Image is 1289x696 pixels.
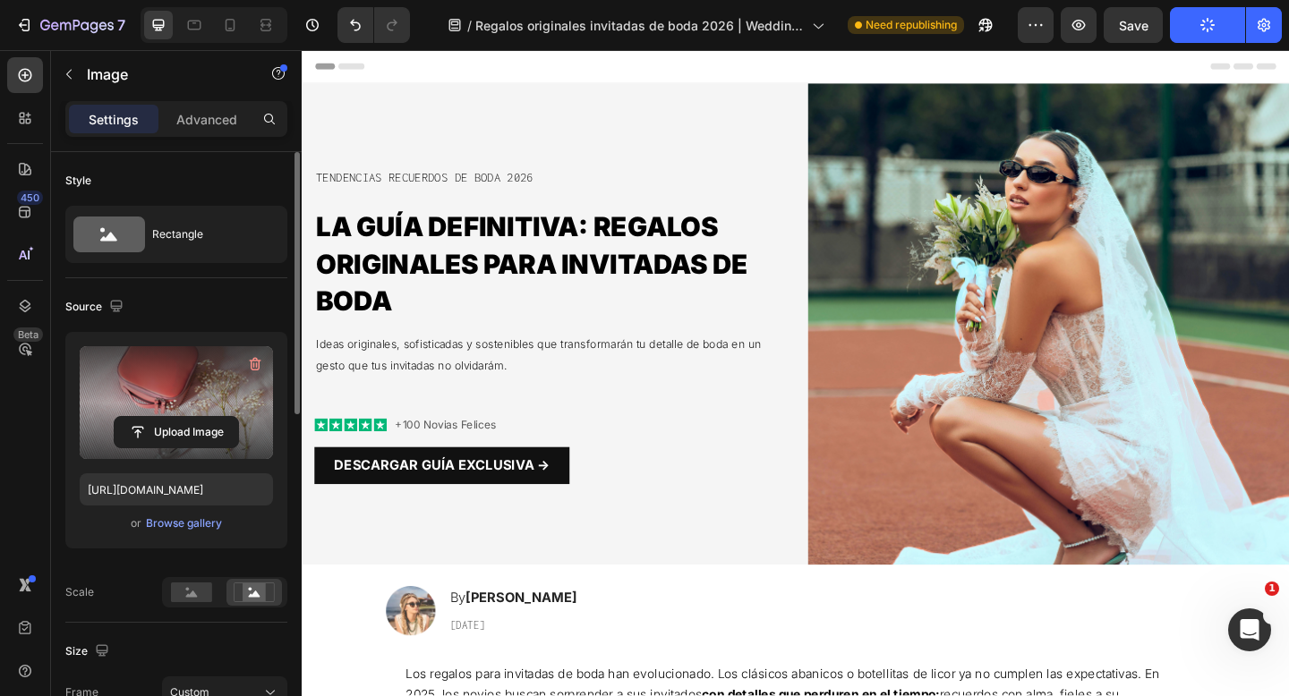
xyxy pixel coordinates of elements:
iframe: Intercom live chat [1228,608,1271,651]
button: Browse gallery [145,514,223,532]
span: or [131,513,141,534]
div: Browse gallery [146,515,222,531]
img: Editora de contenido Sofía Mercier [91,583,145,637]
strong: [PERSON_NAME] [178,586,299,604]
span: Save [1119,18,1148,33]
button: 7 [7,7,133,43]
span: By [161,586,299,604]
p: Image [87,64,239,85]
div: Beta [13,327,43,342]
p: [DATE] [161,615,299,637]
div: 450 [17,191,43,205]
div: Style [65,173,91,189]
div: Size [65,640,113,664]
div: Rectangle [152,214,261,255]
p: 7 [117,14,125,36]
input: https://example.com/image.jpg [80,473,273,505]
button: Save [1104,7,1163,43]
p: Settings [89,110,139,129]
iframe: Design area [302,50,1289,696]
button: Upload Image [114,416,239,448]
span: Need republishing [866,17,957,33]
div: Source [65,295,127,319]
span: / [467,16,472,35]
img: Novia moderna con vestido de boda y gafas de sol en una cancha de tenis, estilo cool y chic [551,37,1074,560]
p: Advanced [176,110,237,129]
div: Scale [65,584,94,600]
span: 1 [1265,581,1279,596]
span: Regalos originales invitadas de boda 2026 | Wedding Glow Icons by [PERSON_NAME] [475,16,805,35]
div: Undo/Redo [337,7,410,43]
